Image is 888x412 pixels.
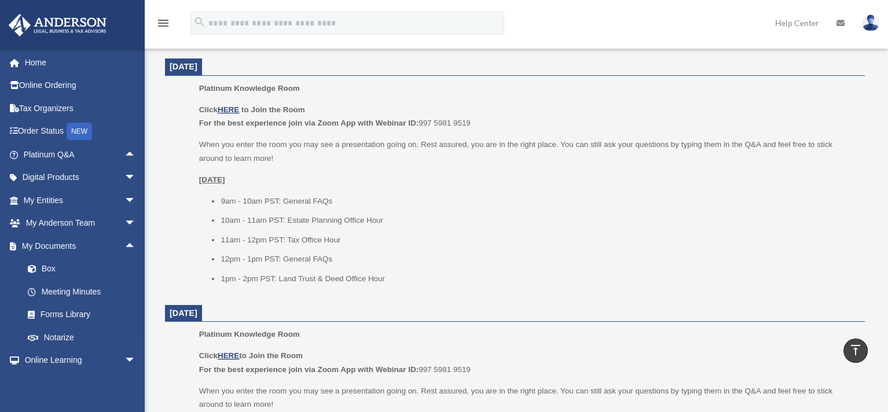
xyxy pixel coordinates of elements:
[193,16,206,28] i: search
[8,74,153,97] a: Online Ordering
[124,371,148,395] span: arrow_drop_down
[199,103,857,130] p: 997 5981 9519
[156,20,170,30] a: menu
[16,257,153,281] a: Box
[218,351,239,360] a: HERE
[199,330,300,339] span: Platinum Knowledge Room
[8,120,153,144] a: Order StatusNEW
[199,175,225,184] u: [DATE]
[170,308,197,318] span: [DATE]
[843,339,868,363] a: vertical_align_top
[67,123,92,140] div: NEW
[8,166,153,189] a: Digital Productsarrow_drop_down
[8,51,153,74] a: Home
[221,194,857,208] li: 9am - 10am PST: General FAQs
[156,16,170,30] i: menu
[124,212,148,236] span: arrow_drop_down
[199,351,303,360] b: Click to Join the Room
[8,234,153,257] a: My Documentsarrow_drop_up
[8,143,153,166] a: Platinum Q&Aarrow_drop_up
[124,166,148,190] span: arrow_drop_down
[8,371,153,395] a: Billingarrow_drop_down
[862,14,879,31] img: User Pic
[124,234,148,258] span: arrow_drop_up
[221,272,857,286] li: 1pm - 2pm PST: Land Trust & Deed Office Hour
[124,143,148,167] span: arrow_drop_up
[170,62,197,71] span: [DATE]
[16,326,153,349] a: Notarize
[16,280,153,303] a: Meeting Minutes
[221,252,857,266] li: 12pm - 1pm PST: General FAQs
[218,105,239,114] a: HERE
[8,189,153,212] a: My Entitiesarrow_drop_down
[8,212,153,235] a: My Anderson Teamarrow_drop_down
[16,303,153,326] a: Forms Library
[5,14,110,36] img: Anderson Advisors Platinum Portal
[199,138,857,165] p: When you enter the room you may see a presentation going on. Rest assured, you are in the right p...
[199,105,241,114] b: Click
[199,119,419,127] b: For the best experience join via Zoom App with Webinar ID:
[199,349,857,376] p: 997 5981 9519
[221,214,857,227] li: 10am - 11am PST: Estate Planning Office Hour
[8,97,153,120] a: Tax Organizers
[124,189,148,212] span: arrow_drop_down
[241,105,305,114] b: to Join the Room
[199,84,300,93] span: Platinum Knowledge Room
[199,365,419,374] b: For the best experience join via Zoom App with Webinar ID:
[221,233,857,247] li: 11am - 12pm PST: Tax Office Hour
[8,349,153,372] a: Online Learningarrow_drop_down
[124,349,148,373] span: arrow_drop_down
[849,343,863,357] i: vertical_align_top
